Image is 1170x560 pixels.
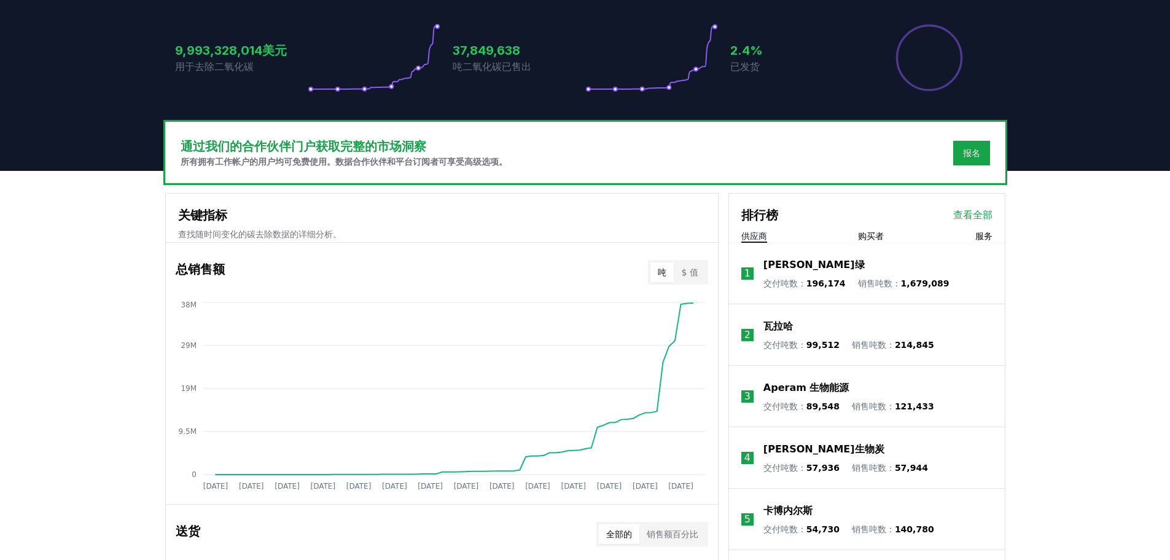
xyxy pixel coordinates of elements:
font: ： [798,340,806,350]
font: 查找随时间变化的碳去除数据的详细分析。 [178,229,341,239]
font: 查看全部 [953,209,993,221]
font: 用于去除二氧化碳 [175,61,254,73]
font: [PERSON_NAME]绿 [763,259,865,270]
tspan: [DATE] [668,482,693,491]
tspan: [DATE] [418,482,443,491]
a: [PERSON_NAME]生物炭 [763,442,884,457]
font: 供应商 [741,231,767,241]
font: 销售吨数 [852,340,886,350]
tspan: [DATE] [633,482,658,491]
font: 销售吨数 [852,524,886,534]
button: 报名 [953,141,990,165]
font: ： [886,340,895,350]
font: 交付吨数 [763,278,798,288]
font: 196,174 [806,278,846,288]
font: 排行榜 [741,208,778,223]
tspan: 38M [181,301,197,309]
a: 瓦拉哈 [763,319,793,334]
font: 通过我们的合作伙伴门户获取完整的市场洞察 [181,139,426,154]
font: 3 [744,390,751,402]
font: 54,730 [806,524,840,534]
tspan: [DATE] [346,482,371,491]
a: Aperam 生物能源 [763,381,849,395]
font: 交付吨数 [763,524,798,534]
font: ： [886,524,895,534]
font: 89,548 [806,401,840,411]
font: $ 值 [681,267,698,277]
font: 全部的 [606,529,632,539]
font: 吨 [658,267,666,277]
font: 4 [744,452,751,463]
font: 所有拥有工作帐户的用户均可免费使用。数据合作伙伴和平台订阅者可享受高级选项。 [181,157,507,167]
tspan: 29M [181,341,197,350]
font: ： [798,278,806,288]
font: ： [798,524,806,534]
tspan: [DATE] [525,482,550,491]
font: ： [892,278,901,288]
font: 140,780 [895,524,934,534]
tspan: 9.5M [178,427,196,436]
a: 卡博内尔斯 [763,503,813,518]
font: 销售吨数 [858,278,892,288]
font: 57,936 [806,463,840,473]
font: 服务 [975,231,993,241]
font: ： [886,463,895,473]
font: Aperam 生物能源 [763,382,849,393]
font: 37,849,638 [453,43,520,58]
font: 销售吨数 [852,463,886,473]
a: 报名 [963,147,980,159]
font: 销售吨数 [852,401,886,411]
font: 5 [744,513,751,525]
font: 交付吨数 [763,401,798,411]
font: 送货 [176,524,200,538]
font: 总销售额 [176,262,225,277]
tspan: [DATE] [275,482,300,491]
font: 瓦拉哈 [763,320,793,332]
font: 1,679,089 [901,278,950,288]
tspan: [DATE] [203,482,228,491]
font: ： [798,463,806,473]
tspan: 0 [192,470,197,479]
div: 已交付销售额的百分比 [895,23,964,92]
font: 卡博内尔斯 [763,505,813,516]
font: 214,845 [895,340,934,350]
font: 关键指标 [178,208,227,223]
font: 购买者 [858,231,884,241]
font: 报名 [963,148,980,158]
font: 57,944 [895,463,928,473]
tspan: [DATE] [238,482,263,491]
font: 吨二氧化碳已售出 [453,61,531,73]
font: 121,433 [895,401,934,411]
font: 交付吨数 [763,340,798,350]
font: 交付吨数 [763,463,798,473]
font: 9,993,328,014美元 [175,43,287,58]
tspan: 19M [181,384,197,393]
tspan: [DATE] [310,482,335,491]
font: ： [886,401,895,411]
font: 2 [744,329,751,341]
font: 99,512 [806,340,840,350]
font: [PERSON_NAME]生物炭 [763,443,884,455]
tspan: [DATE] [489,482,514,491]
font: 销售额百分比 [647,529,698,539]
font: 1 [744,267,751,279]
a: 查看全部 [953,208,993,223]
tspan: [DATE] [596,482,622,491]
font: 已发货 [730,61,760,73]
tspan: [DATE] [453,482,478,491]
font: 2.4% [730,43,763,58]
a: [PERSON_NAME]绿 [763,258,865,272]
tspan: [DATE] [382,482,407,491]
tspan: [DATE] [561,482,586,491]
font: ： [798,401,806,411]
